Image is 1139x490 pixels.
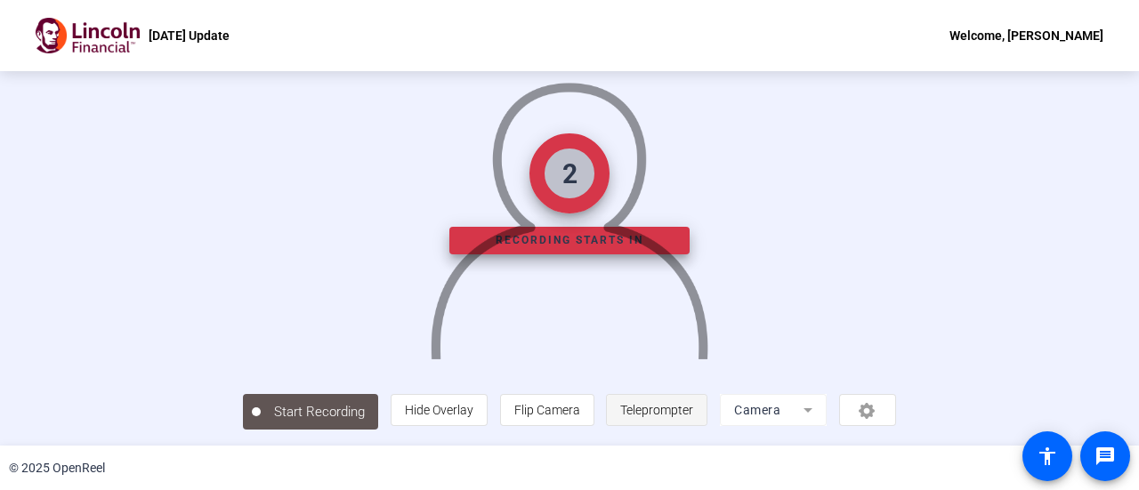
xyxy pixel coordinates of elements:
[1095,446,1116,467] mat-icon: message
[36,18,140,53] img: OpenReel logo
[243,394,378,430] button: Start Recording
[514,403,580,417] span: Flip Camera
[149,25,230,46] p: [DATE] Update
[428,66,710,359] img: overlay
[949,25,1103,46] div: Welcome, [PERSON_NAME]
[562,154,578,194] div: 2
[620,403,693,417] span: Teleprompter
[261,402,378,422] span: Start Recording
[405,403,473,417] span: Hide Overlay
[9,459,105,478] div: © 2025 OpenReel
[500,394,594,426] button: Flip Camera
[1037,446,1058,467] mat-icon: accessibility
[391,394,488,426] button: Hide Overlay
[606,394,707,426] button: Teleprompter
